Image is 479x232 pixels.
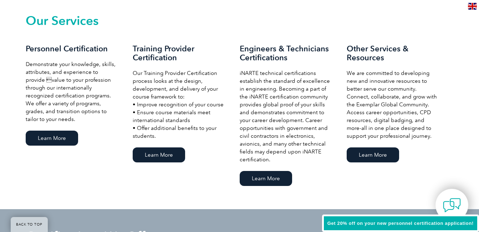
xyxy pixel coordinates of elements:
[26,131,78,146] a: Learn More
[327,221,474,226] span: Get 20% off on your new personnel certification application!
[133,44,225,62] h3: Training Provider Certification
[26,44,118,53] h3: Personnel Certification
[26,15,454,26] h2: Our Services
[133,69,225,140] p: Our Training Provider Certification process looks at the design, development, and delivery of you...
[240,44,332,62] h3: Engineers & Technicians Certifications
[240,69,332,163] p: iNARTE technical certifications establish the standard of excellence in engineering. Becoming a p...
[133,147,185,162] a: Learn More
[26,60,118,123] p: Demonstrate your knowledge, skills, attributes, and experience to provide value to your professi...
[240,171,292,186] a: Learn More
[347,147,399,162] a: Learn More
[347,44,439,62] h3: Other Services & Resources
[11,217,48,232] a: BACK TO TOP
[347,69,439,140] p: We are committed to developing new and innovative resources to better serve our community. Connec...
[443,196,461,214] img: contact-chat.png
[468,3,477,10] img: en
